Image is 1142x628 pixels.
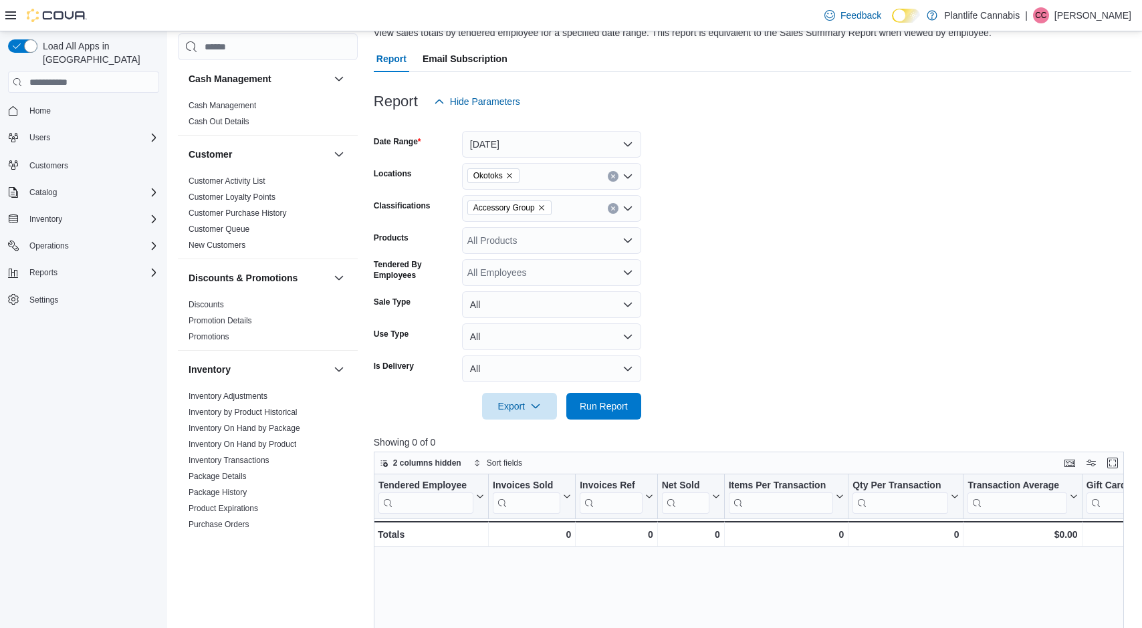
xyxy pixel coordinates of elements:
[24,130,159,146] span: Users
[378,480,473,492] div: Tendered Employee
[189,519,249,530] span: Purchase Orders
[189,240,245,251] span: New Customers
[189,316,252,325] a: Promotion Details
[189,148,328,161] button: Customer
[189,487,247,498] span: Package History
[178,388,358,570] div: Inventory
[462,291,641,318] button: All
[189,224,249,234] span: Customer Queue
[819,2,887,29] a: Feedback
[473,169,503,182] span: Okotoks
[189,520,249,529] a: Purchase Orders
[374,94,418,110] h3: Report
[378,526,484,542] div: Totals
[490,393,549,420] span: Export
[29,106,51,116] span: Home
[189,504,258,513] a: Product Expirations
[189,116,249,127] span: Cash Out Details
[374,259,457,281] label: Tendered By Employees
[622,171,633,182] button: Open list of options
[493,480,560,492] div: Invoices Sold
[24,265,63,281] button: Reports
[1025,7,1028,23] p: |
[505,172,513,180] button: Remove Okotoks from selection in this group
[24,184,62,200] button: Catalog
[566,393,641,420] button: Run Report
[493,526,571,542] div: 0
[580,480,642,514] div: Invoices Ref
[852,526,959,542] div: 0
[27,9,87,22] img: Cova
[189,72,328,86] button: Cash Management
[967,480,1066,492] div: Transaction Average
[189,117,249,126] a: Cash Out Details
[178,173,358,259] div: Customer
[189,208,287,218] a: Customer Purchase History
[661,480,719,514] button: Net Sold
[189,488,247,497] a: Package History
[1086,480,1139,492] div: Gift Cards
[189,299,224,310] span: Discounts
[189,176,265,186] a: Customer Activity List
[189,271,298,285] h3: Discounts & Promotions
[580,400,628,413] span: Run Report
[840,9,881,22] span: Feedback
[189,391,267,402] span: Inventory Adjustments
[3,263,164,282] button: Reports
[189,100,256,111] span: Cash Management
[967,526,1077,542] div: $0.00
[1033,7,1049,23] div: Cody Cousins
[892,9,920,23] input: Dark Mode
[189,455,269,466] span: Inventory Transactions
[24,184,159,200] span: Catalog
[331,361,347,377] button: Inventory
[608,203,618,214] button: Clear input
[852,480,948,514] div: Qty Per Transaction
[1083,455,1099,471] button: Display options
[24,130,55,146] button: Users
[189,241,245,250] a: New Customers
[1105,455,1121,471] button: Enter fullscreen
[374,232,409,243] label: Products
[393,458,461,468] span: 2 columns hidden
[24,158,74,174] a: Customers
[374,297,411,307] label: Sale Type
[189,363,328,376] button: Inventory
[189,472,247,481] a: Package Details
[3,101,164,120] button: Home
[189,503,258,514] span: Product Expirations
[331,270,347,286] button: Discounts & Promotions
[473,201,535,214] span: Accessory Group
[622,235,633,246] button: Open list of options
[189,332,229,341] a: Promotions
[29,132,50,143] span: Users
[24,265,159,281] span: Reports
[374,168,412,179] label: Locations
[29,214,62,224] span: Inventory
[1086,480,1139,514] div: Gift Card Sales
[728,480,833,514] div: Items Per Transaction
[967,480,1077,514] button: Transaction Average
[29,187,57,198] span: Catalog
[1062,455,1078,471] button: Keyboard shortcuts
[189,192,275,202] a: Customer Loyalty Points
[450,95,520,108] span: Hide Parameters
[728,480,844,514] button: Items Per Transaction
[967,480,1066,514] div: Transaction Average
[29,241,69,251] span: Operations
[852,480,948,492] div: Qty Per Transaction
[374,200,431,211] label: Classifications
[189,424,300,433] a: Inventory On Hand by Package
[944,7,1020,23] p: Plantlife Cannabis
[493,480,571,514] button: Invoices Sold
[661,480,709,514] div: Net Sold
[1054,7,1131,23] p: [PERSON_NAME]
[189,407,298,418] span: Inventory by Product Historical
[178,297,358,350] div: Discounts & Promotions
[24,211,159,227] span: Inventory
[374,329,409,339] label: Use Type
[189,440,296,449] a: Inventory On Hand by Product
[374,26,992,40] div: View sales totals by tendered employee for a specified date range. This report is equivalent to t...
